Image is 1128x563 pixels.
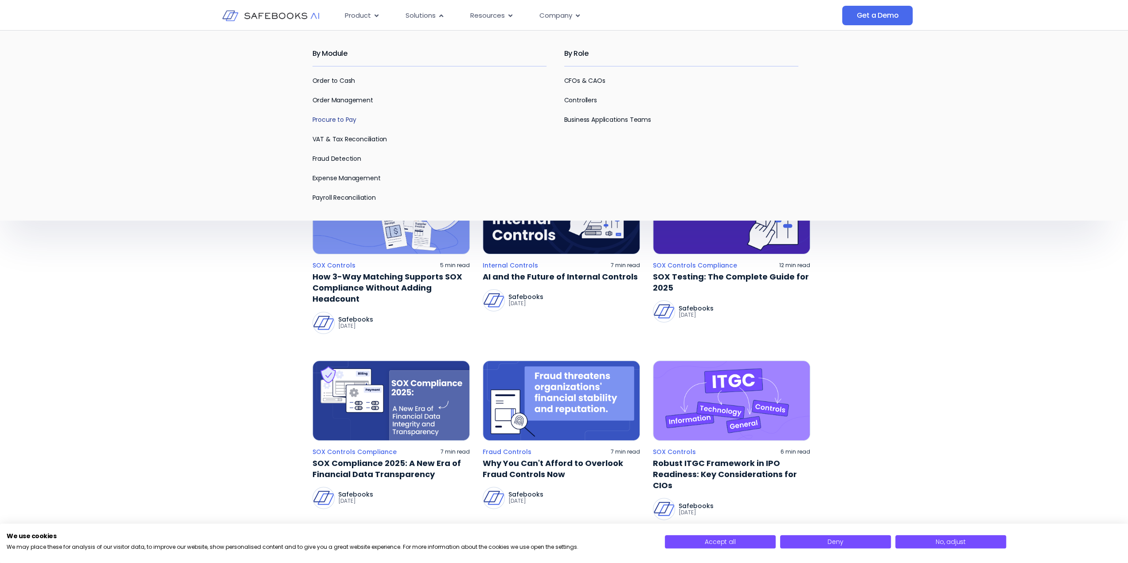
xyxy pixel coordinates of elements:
[508,300,543,307] p: [DATE]
[653,458,810,491] a: Robust ITGC Framework in IPO Readiness: Key Considerations for CIOs
[856,11,898,20] span: Get a Demo
[7,532,652,540] h2: We use cookies
[483,271,640,282] a: AI and the Future of Internal Controls
[842,6,913,25] a: Get a Demo
[338,497,373,505] p: [DATE]
[312,193,376,202] a: Payroll Reconciliation
[895,535,1006,548] button: Adjust cookie preferences
[483,448,531,456] a: Fraud Controls
[653,271,810,293] a: SOX Testing: The Complete Guide for 2025
[312,115,356,124] a: Procure to Pay
[827,537,843,546] span: Deny
[312,271,470,305] a: How 3-Way Matching Supports SOX Compliance Without Adding Headcount
[345,11,371,21] span: Product
[312,96,373,105] a: Order Management
[312,154,361,163] a: Fraud Detection
[611,262,640,269] p: 7 min read
[312,261,355,269] a: SOX Controls
[312,448,397,456] a: SOX Controls Compliance
[705,537,735,546] span: Accept all
[338,491,373,497] p: Safebooks
[483,458,640,480] a: Why You Can't Afford to Overlook Fraud Controls Now
[312,361,470,441] img: a new era of financial data integity and transparency
[779,262,810,269] p: 12 min read
[564,115,651,124] a: Business Applications Teams
[665,535,776,548] button: Accept all cookies
[611,448,640,455] p: 7 min read
[653,448,696,456] a: SOX Controls
[483,487,504,509] img: Safebooks
[781,448,810,455] p: 6 min read
[508,294,543,300] p: Safebooks
[313,487,334,509] img: Safebooks
[679,503,714,509] p: Safebooks
[312,458,470,480] a: SOX Compliance 2025: A New Era of Financial Data Transparency
[936,537,966,546] span: No, adjust
[313,312,334,334] img: Safebooks
[7,544,652,551] p: We may place these for analysis of our visitor data, to improve our website, show personalised co...
[312,135,387,144] a: VAT & Tax Reconciliation
[508,491,543,497] p: Safebooks
[312,41,546,66] h2: By Module
[483,290,504,311] img: Safebooks
[312,76,355,85] a: Order to Cash
[338,322,373,330] p: [DATE]
[483,261,538,269] a: Internal Controls
[508,497,543,505] p: [DATE]
[653,261,737,269] a: SOX Controls Compliance
[653,361,810,441] img: a purple background with a diagram of itcc
[406,11,436,21] span: Solutions
[470,11,505,21] span: Resources
[338,7,753,24] nav: Menu
[539,11,572,21] span: Company
[679,311,714,318] p: [DATE]
[564,96,597,105] a: Controllers
[653,498,675,520] img: Safebooks
[440,262,470,269] p: 5 min read
[441,448,470,455] p: 7 min read
[564,41,798,66] h2: By Role
[338,316,373,322] p: Safebooks
[564,76,605,85] a: CFOs & CAOs
[483,361,640,441] img: a blue background with the words, fraud thereaents organization'financial stability
[338,7,753,24] div: Menu Toggle
[312,174,381,182] a: Expense Management
[780,535,891,548] button: Deny all cookies
[653,301,675,322] img: Safebooks
[679,509,714,516] p: [DATE]
[679,305,714,311] p: Safebooks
